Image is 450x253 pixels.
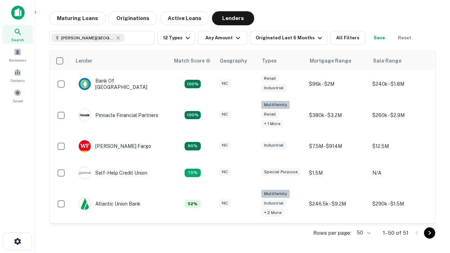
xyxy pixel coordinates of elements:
[109,11,157,25] button: Originations
[219,168,231,176] div: NC
[261,110,279,118] div: Retail
[71,51,170,71] th: Lender
[78,167,147,179] div: Self-help Credit Union
[219,141,231,149] div: NC
[157,31,195,45] button: 12 Types
[368,31,391,45] button: Save your search to get updates of matches that match your search criteria.
[49,11,106,25] button: Maturing Loans
[79,198,91,210] img: picture
[78,78,163,90] div: Bank Of [GEOGRAPHIC_DATA]
[262,57,277,65] div: Types
[78,140,151,153] div: [PERSON_NAME] Fargo
[369,51,432,71] th: Sale Range
[185,80,201,88] div: Matching Properties: 14, hasApolloMatch: undefined
[261,141,287,149] div: Industrial
[306,97,369,133] td: $380k - $3.2M
[261,74,279,83] div: Retail
[306,160,369,186] td: $1.5M
[424,227,435,239] button: Go to next page
[373,57,401,65] div: Sale Range
[2,66,33,85] a: Contacts
[369,71,432,97] td: $240k - $1.8M
[2,25,33,44] a: Search
[220,57,247,65] div: Geography
[306,51,369,71] th: Mortgage Range
[174,57,209,65] h6: Match Score
[216,51,258,71] th: Geography
[219,199,231,207] div: NC
[219,110,231,118] div: NC
[198,31,247,45] button: Any Amount
[369,186,432,222] td: $290k - $1.5M
[78,109,158,122] div: Pinnacle Financial Partners
[369,97,432,133] td: $260k - $2.9M
[354,228,372,238] div: 50
[306,186,369,222] td: $246.5k - $9.2M
[61,35,114,41] span: [PERSON_NAME][GEOGRAPHIC_DATA], [GEOGRAPHIC_DATA]
[219,79,231,87] div: NC
[393,31,416,45] button: Reset
[306,71,369,97] td: $96k - $2M
[383,229,409,237] p: 1–50 of 51
[11,37,24,43] span: Search
[9,57,26,63] span: Borrowers
[185,111,201,119] div: Matching Properties: 24, hasApolloMatch: undefined
[2,45,33,64] a: Borrowers
[79,78,91,90] img: picture
[250,31,327,45] button: Originated Last 6 Months
[261,209,284,217] div: + 2 more
[76,57,92,65] div: Lender
[78,197,141,210] div: Atlantic Union Bank
[13,98,23,104] span: Saved
[79,109,91,121] img: picture
[313,229,351,237] p: Rows per page:
[306,133,369,160] td: $7.5M - $914M
[11,6,25,20] img: capitalize-icon.png
[256,34,324,42] div: Originated Last 6 Months
[261,168,301,176] div: Special Purpose
[369,133,432,160] td: $12.5M
[415,197,450,231] iframe: Chat Widget
[369,160,432,186] td: N/A
[185,169,201,177] div: Matching Properties: 10, hasApolloMatch: undefined
[79,140,91,152] img: picture
[170,51,216,71] th: Capitalize uses an advanced AI algorithm to match your search with the best lender. The match sco...
[310,57,351,65] div: Mortgage Range
[261,120,283,128] div: + 1 more
[11,78,25,83] span: Contacts
[2,86,33,105] a: Saved
[185,200,201,208] div: Matching Properties: 7, hasApolloMatch: undefined
[261,190,290,198] div: Multifamily
[212,11,254,25] button: Lenders
[258,51,306,71] th: Types
[79,167,91,179] img: picture
[261,101,290,109] div: Multifamily
[261,84,287,92] div: Industrial
[261,199,287,207] div: Industrial
[330,31,365,45] button: All Filters
[185,142,201,150] div: Matching Properties: 12, hasApolloMatch: undefined
[160,11,209,25] button: Active Loans
[174,57,211,65] div: Capitalize uses an advanced AI algorithm to match your search with the best lender. The match sco...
